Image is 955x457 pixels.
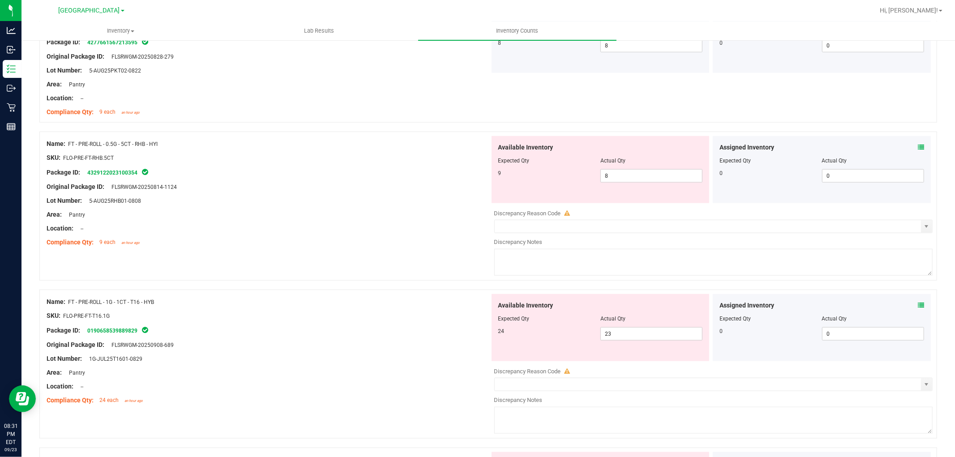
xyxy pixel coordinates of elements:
[68,299,154,305] span: FT - PRE-ROLL - 1G - 1CT - T16 - HYB
[47,239,94,246] span: Compliance Qty:
[498,158,530,164] span: Expected Qty
[64,212,85,218] span: Pantry
[822,39,924,52] input: 0
[76,95,83,102] span: --
[418,21,617,40] a: Inventory Counts
[47,53,104,60] span: Original Package ID:
[87,39,137,46] a: 4277661567213595
[921,378,932,391] span: select
[921,220,932,233] span: select
[47,183,104,190] span: Original Package ID:
[601,328,702,340] input: 23
[47,94,73,102] span: Location:
[107,342,174,348] span: FLSRWGM-20250908-689
[47,38,80,46] span: Package ID:
[47,369,62,376] span: Area:
[47,355,82,362] span: Lot Number:
[7,122,16,131] inline-svg: Reports
[47,81,62,88] span: Area:
[822,315,924,323] div: Actual Qty
[107,184,177,190] span: FLSRWGM-20250814-1124
[498,301,553,310] span: Available Inventory
[600,158,625,164] span: Actual Qty
[47,140,65,147] span: Name:
[498,328,505,334] span: 24
[7,84,16,93] inline-svg: Outbound
[21,21,220,40] a: Inventory
[63,313,110,319] span: FLO-PRE-FT-T16.1G
[822,328,924,340] input: 0
[68,141,158,147] span: FT - PRE-ROLL - 0.5G - 5CT - RHB - HYI
[47,211,62,218] span: Area:
[498,143,553,152] span: Available Inventory
[600,316,625,322] span: Actual Qty
[99,397,119,403] span: 24 each
[4,446,17,453] p: 09/23
[880,7,938,14] span: Hi, [PERSON_NAME]!
[47,312,60,319] span: SKU:
[822,157,924,165] div: Actual Qty
[99,239,116,245] span: 9 each
[494,396,933,405] div: Discrepancy Notes
[87,328,137,334] a: 0190658539889829
[47,397,94,404] span: Compliance Qty:
[107,54,174,60] span: FLSRWGM-20250828-279
[141,37,149,46] span: In Sync
[9,385,36,412] iframe: Resource center
[124,399,143,403] span: an hour ago
[99,109,116,115] span: 9 each
[47,383,73,390] span: Location:
[121,241,140,245] span: an hour ago
[484,27,551,35] span: Inventory Counts
[498,170,501,176] span: 9
[220,21,418,40] a: Lab Results
[85,356,142,362] span: 1G-JUL25T1601-0829
[601,170,702,182] input: 8
[64,370,85,376] span: Pantry
[4,422,17,446] p: 08:31 PM EDT
[47,67,82,74] span: Lot Number:
[719,39,822,47] div: 0
[47,154,60,161] span: SKU:
[719,327,822,335] div: 0
[47,225,73,232] span: Location:
[822,170,924,182] input: 0
[292,27,346,35] span: Lab Results
[47,197,82,204] span: Lot Number:
[47,327,80,334] span: Package ID:
[494,368,561,375] span: Discrepancy Reason Code
[7,103,16,112] inline-svg: Retail
[498,316,530,322] span: Expected Qty
[719,143,774,152] span: Assigned Inventory
[59,7,120,14] span: [GEOGRAPHIC_DATA]
[494,210,561,217] span: Discrepancy Reason Code
[141,325,149,334] span: In Sync
[719,301,774,310] span: Assigned Inventory
[601,39,702,52] input: 8
[498,40,501,46] span: 8
[7,26,16,35] inline-svg: Analytics
[7,45,16,54] inline-svg: Inbound
[76,226,83,232] span: --
[494,238,933,247] div: Discrepancy Notes
[47,341,104,348] span: Original Package ID:
[719,315,822,323] div: Expected Qty
[47,108,94,115] span: Compliance Qty:
[47,298,65,305] span: Name:
[719,157,822,165] div: Expected Qty
[76,384,83,390] span: --
[719,169,822,177] div: 0
[85,198,141,204] span: 5-AUG25RHB01-0808
[141,167,149,176] span: In Sync
[85,68,141,74] span: 5-AUG25PKT02-0822
[7,64,16,73] inline-svg: Inventory
[87,170,137,176] a: 4329122023100354
[47,169,80,176] span: Package ID:
[63,155,114,161] span: FLO-PRE-FT-RHB.5CT
[22,27,219,35] span: Inventory
[121,111,140,115] span: an hour ago
[64,81,85,88] span: Pantry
